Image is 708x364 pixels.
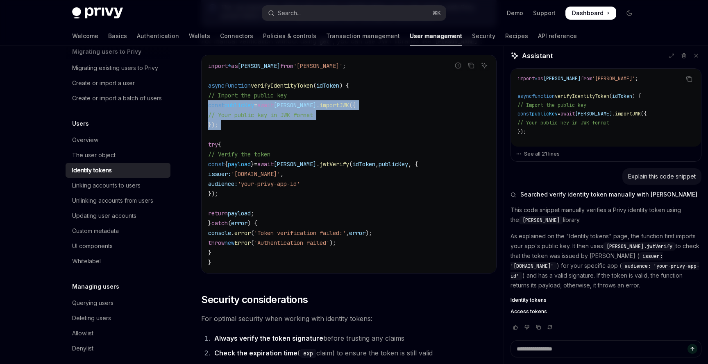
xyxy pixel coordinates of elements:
[238,62,280,70] span: [PERSON_NAME]
[225,102,254,109] span: publicKey
[208,210,228,217] span: return
[274,102,316,109] span: [PERSON_NAME]
[560,111,575,117] span: await
[208,92,287,99] span: // Import the public key
[247,219,257,227] span: ) {
[72,181,141,190] div: Linking accounts to users
[66,224,170,238] a: Custom metadata
[225,161,228,168] span: {
[532,111,558,117] span: publicKey
[511,308,547,315] span: Access tokens
[72,344,93,353] div: Denylist
[211,219,228,227] span: catch
[257,161,274,168] span: await
[316,82,339,89] span: idToken
[545,323,555,331] button: Reload last chat
[72,328,93,338] div: Allowlist
[511,340,701,357] textarea: Ask a question...
[581,75,592,82] span: from
[66,76,170,90] a: Create or import a user
[349,229,365,237] span: error
[592,75,635,82] span: '[PERSON_NAME]'
[511,205,701,225] p: This code snippet manually verifies a Privy identity token using the library.
[251,210,254,217] span: ;
[517,146,526,153] span: try
[543,75,581,82] span: [PERSON_NAME]
[628,172,696,181] div: Explain this code snippet
[517,75,535,82] span: import
[208,161,225,168] span: const
[208,102,225,109] span: const
[72,7,123,19] img: dark logo
[517,120,609,126] span: // Your public key in JWK format
[208,259,211,266] span: }
[66,254,170,269] a: Whitelabel
[609,93,612,99] span: (
[208,62,228,70] span: import
[558,111,560,117] span: =
[72,93,162,103] div: Create or import a batch of users
[352,161,375,168] span: idToken
[72,135,98,145] div: Overview
[72,165,112,175] div: Identity tokens
[511,308,701,315] a: Access tokens
[263,26,316,46] a: Policies & controls
[320,102,349,109] span: importJWK
[612,93,632,99] span: idToken
[254,239,329,246] span: 'Authentication failed'
[228,161,251,168] span: payload
[379,161,408,168] span: publicKey
[66,326,170,341] a: Allowlist
[108,26,127,46] a: Basics
[375,161,379,168] span: ,
[511,190,701,199] button: Searched verify identity token manually with [PERSON_NAME]
[238,180,300,188] span: 'your-privy-app-id'
[251,229,254,237] span: (
[251,161,254,168] span: }
[274,161,316,168] span: [PERSON_NAME]
[526,146,529,153] span: {
[635,75,638,82] span: ;
[66,133,170,147] a: Overview
[208,229,231,237] span: console
[208,111,313,119] span: // Your public key in JWK format
[511,263,699,279] span: audience: 'your-privy-app-id'
[66,61,170,75] a: Migrating existing users to Privy
[505,26,528,46] a: Recipes
[313,82,316,89] span: (
[225,239,234,246] span: new
[432,10,441,16] span: ⌘ K
[326,26,400,46] a: Transaction management
[511,323,520,331] button: Vote that response was good
[208,151,270,158] span: // Verify the token
[66,91,170,106] a: Create or import a batch of users
[66,341,170,356] a: Denylist
[343,62,346,70] span: ;
[72,226,119,236] div: Custom metadata
[66,311,170,326] a: Deleting users
[208,170,231,178] span: issuer:
[472,26,495,46] a: Security
[189,26,210,46] a: Wallets
[208,121,218,129] span: });
[72,150,116,160] div: The user object
[254,161,257,168] span: =
[208,239,225,246] span: throw
[479,60,490,71] button: Ask AI
[346,229,349,237] span: ,
[72,196,153,206] div: Unlinking accounts from users
[234,229,251,237] span: error
[262,6,446,20] button: Open search
[516,148,696,160] button: See all 21 lines
[72,119,89,129] h5: Users
[533,323,543,331] button: Copy chat response
[231,219,247,227] span: error
[208,190,218,197] span: });
[538,75,543,82] span: as
[254,102,257,109] span: =
[316,102,320,109] span: .
[251,82,313,89] span: verifyIdentityToken
[231,170,280,178] span: '[DOMAIN_NAME]'
[522,323,532,331] button: Vote that response was not good
[339,82,349,89] span: ) {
